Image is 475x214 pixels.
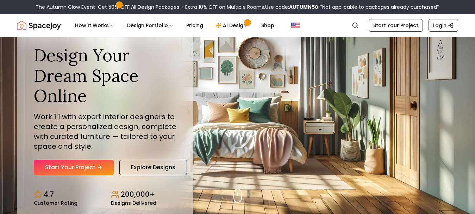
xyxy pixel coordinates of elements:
nav: Global [17,14,458,37]
span: *Not applicable to packages already purchased* [318,4,439,11]
a: Start Your Project [369,19,423,32]
div: The Autumn Glow Event-Get 50% OFF All Design Packages + Extra 10% OFF on Multiple Rooms. [36,4,439,11]
a: Spacejoy [17,18,61,32]
a: AI Design [210,18,254,32]
b: AUTUMN50 [289,4,318,11]
h1: Design Your Dream Space Online [34,45,176,106]
a: Explore Designs [119,160,187,175]
button: Design Portfolio [121,18,179,32]
p: Work 1:1 with expert interior designers to create a personalized design, complete with curated fu... [34,112,176,151]
img: Spacejoy Logo [17,18,61,32]
a: Pricing [181,18,209,32]
small: Designs Delivered [111,201,156,206]
a: Shop [256,18,280,32]
p: 4.7 [44,189,54,199]
a: Start Your Project [34,160,114,175]
a: Login [429,19,458,32]
button: How It Works [69,18,120,32]
img: United States [291,21,300,30]
p: 200,000+ [121,189,155,199]
small: Customer Rating [34,201,77,206]
span: Use code: [265,4,318,11]
nav: Main [69,18,280,32]
div: Design stats [34,184,176,206]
